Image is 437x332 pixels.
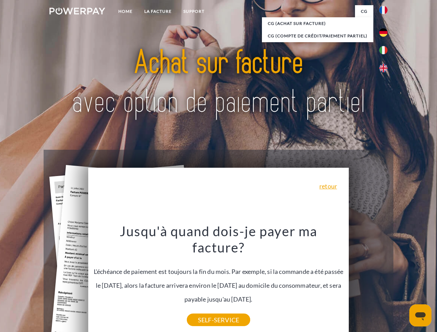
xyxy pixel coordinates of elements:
[138,5,177,18] a: LA FACTURE
[379,64,388,72] img: en
[379,6,388,14] img: fr
[262,17,373,30] a: CG (achat sur facture)
[409,304,431,326] iframe: Bouton de lancement de la fenêtre de messagerie
[319,183,337,189] a: retour
[379,28,388,37] img: de
[92,223,345,320] div: L'échéance de paiement est toujours la fin du mois. Par exemple, si la commande a été passée le [...
[262,30,373,42] a: CG (Compte de crédit/paiement partiel)
[187,314,250,326] a: SELF-SERVICE
[177,5,210,18] a: Support
[355,5,373,18] a: CG
[92,223,345,256] h3: Jusqu'à quand dois-je payer ma facture?
[49,8,105,15] img: logo-powerpay-white.svg
[112,5,138,18] a: Home
[379,46,388,54] img: it
[66,33,371,132] img: title-powerpay_fr.svg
